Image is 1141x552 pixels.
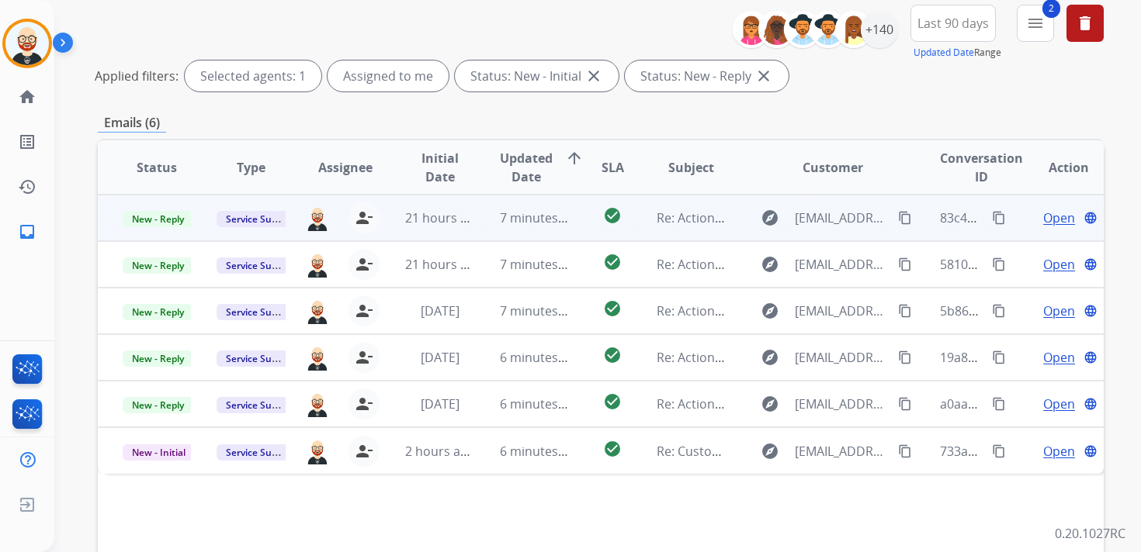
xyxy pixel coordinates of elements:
span: Updated Date [500,149,553,186]
mat-icon: content_copy [898,350,912,364]
button: 2 [1017,5,1054,42]
mat-icon: content_copy [898,397,912,411]
mat-icon: content_copy [898,304,912,318]
mat-icon: explore [761,442,779,461]
mat-icon: explore [761,255,779,274]
mat-icon: check_circle [603,206,622,225]
mat-icon: content_copy [992,257,1006,271]
img: agent-avatar [305,251,330,278]
span: Service Support [217,211,305,227]
img: avatar [5,22,49,65]
mat-icon: home [18,88,36,106]
mat-icon: person_remove [355,442,373,461]
span: 2 hours ago [405,443,475,460]
mat-icon: language [1084,211,1098,225]
span: 7 minutes ago [500,302,583,319]
mat-icon: content_copy [898,211,912,225]
mat-icon: content_copy [992,444,1006,458]
mat-icon: person_remove [355,395,373,413]
img: agent-avatar [305,437,330,464]
p: Applied filters: [95,67,179,85]
mat-icon: check_circle [603,440,622,458]
div: Assigned to me [328,60,449,91]
mat-icon: list_alt [18,133,36,151]
mat-icon: language [1084,304,1098,318]
span: Status [137,158,177,177]
mat-icon: explore [761,395,779,413]
mat-icon: explore [761,209,779,227]
span: [DATE] [421,302,460,319]
mat-icon: content_copy [992,304,1006,318]
span: Open [1043,442,1075,461]
span: New - Reply [123,304,193,320]
span: [DATE] [421,395,460,412]
p: Emails (6) [98,113,166,133]
span: Subject [668,158,714,177]
button: Updated Date [914,47,974,59]
span: Open [1043,348,1075,367]
span: Service Support [217,444,305,461]
span: Service Support [217,397,305,413]
mat-icon: inbox [18,223,36,241]
span: [EMAIL_ADDRESS][DOMAIN_NAME] [795,395,890,413]
span: Open [1043,209,1075,227]
mat-icon: check_circle [603,392,622,411]
mat-icon: close [584,67,603,85]
mat-icon: person_remove [355,302,373,320]
mat-icon: check_circle [603,299,622,318]
span: Range [914,46,1001,59]
th: Action [1009,140,1104,195]
mat-icon: language [1084,350,1098,364]
div: Status: New - Initial [455,60,619,91]
mat-icon: check_circle [603,253,622,271]
span: [EMAIL_ADDRESS][DOMAIN_NAME] [795,302,890,320]
mat-icon: content_copy [992,350,1006,364]
span: Service Support [217,350,305,367]
span: New - Reply [123,397,193,413]
span: Type [237,158,265,177]
mat-icon: check_circle [603,346,622,364]
span: New - Reply [123,350,193,367]
span: 6 minutes ago [500,395,583,412]
mat-icon: close [754,67,773,85]
span: Open [1043,302,1075,320]
span: SLA [602,158,624,177]
mat-icon: content_copy [992,211,1006,225]
div: +140 [861,11,898,48]
span: 6 minutes ago [500,443,583,460]
mat-icon: person_remove [355,255,373,274]
span: New - Initial [123,444,195,461]
img: agent-avatar [305,298,330,324]
p: 0.20.1027RC [1055,524,1125,543]
img: agent-avatar [305,391,330,417]
span: Last 90 days [917,20,989,26]
span: Conversation ID [940,149,1023,186]
span: 7 minutes ago [500,209,583,226]
span: Open [1043,255,1075,274]
mat-icon: content_copy [992,397,1006,411]
span: Customer [803,158,863,177]
mat-icon: language [1084,444,1098,458]
span: New - Reply [123,211,193,227]
span: Initial Date [405,149,473,186]
span: Service Support [217,257,305,274]
span: [EMAIL_ADDRESS][DOMAIN_NAME] [795,442,890,461]
span: [EMAIL_ADDRESS][DOMAIN_NAME] [795,348,890,367]
img: agent-avatar [305,344,330,371]
mat-icon: delete [1076,14,1094,33]
div: Selected agents: 1 [185,60,321,91]
mat-icon: explore [761,302,779,320]
img: agent-avatar [305,205,330,231]
span: [EMAIL_ADDRESS][DOMAIN_NAME] [795,209,890,227]
span: 7 minutes ago [500,256,583,273]
span: [EMAIL_ADDRESS][DOMAIN_NAME] [795,255,890,274]
span: Re: Custom Listing for [PERSON_NAME] has been delivered for servicing [657,443,1073,460]
button: Last 90 days [910,5,996,42]
span: Service Support [217,304,305,320]
mat-icon: content_copy [898,257,912,271]
span: Assignee [318,158,373,177]
mat-icon: arrow_upward [565,149,584,167]
mat-icon: menu [1026,14,1045,33]
span: [DATE] [421,349,460,366]
div: Status: New - Reply [625,60,789,91]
